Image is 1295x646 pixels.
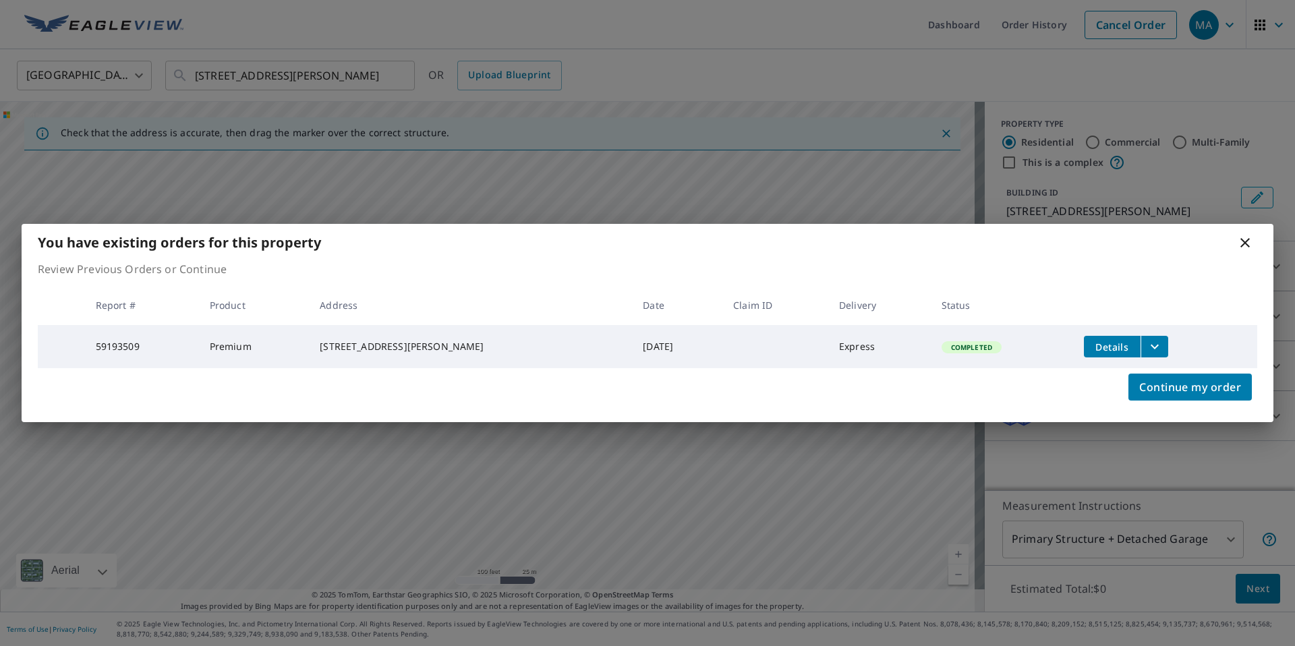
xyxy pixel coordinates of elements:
[828,325,931,368] td: Express
[1084,336,1141,357] button: detailsBtn-59193509
[38,261,1257,277] p: Review Previous Orders or Continue
[199,325,310,368] td: Premium
[722,285,828,325] th: Claim ID
[38,233,321,252] b: You have existing orders for this property
[85,285,199,325] th: Report #
[199,285,310,325] th: Product
[931,285,1073,325] th: Status
[1139,378,1241,397] span: Continue my order
[320,340,621,353] div: [STREET_ADDRESS][PERSON_NAME]
[828,285,931,325] th: Delivery
[309,285,632,325] th: Address
[85,325,199,368] td: 59193509
[1128,374,1252,401] button: Continue my order
[632,325,722,368] td: [DATE]
[1092,341,1132,353] span: Details
[943,343,1000,352] span: Completed
[1141,336,1168,357] button: filesDropdownBtn-59193509
[632,285,722,325] th: Date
